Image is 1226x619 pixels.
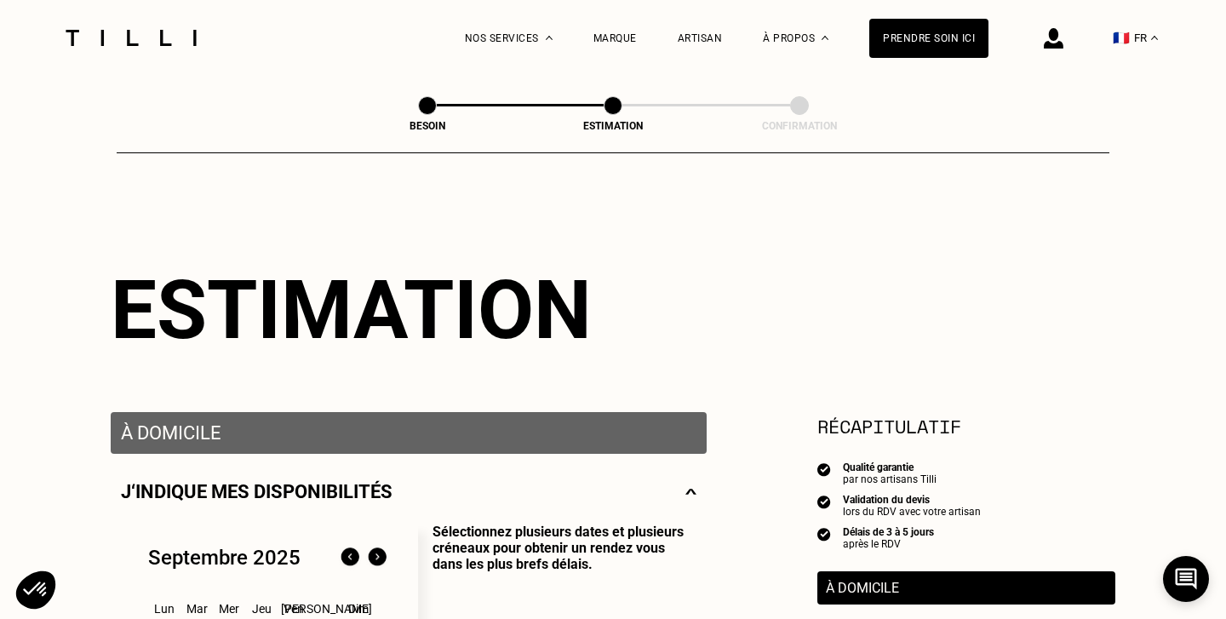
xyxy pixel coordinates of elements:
[817,526,831,542] img: icon list info
[121,481,392,502] p: J‘indique mes disponibilités
[843,538,934,550] div: après le RDV
[364,544,391,571] img: Mois suivant
[826,580,1107,596] p: À domicile
[121,422,696,444] p: À domicile
[714,120,885,132] div: Confirmation
[528,120,698,132] div: Estimation
[843,461,937,473] div: Qualité garantie
[843,473,937,485] div: par nos artisans Tilli
[148,546,301,570] div: Septembre 2025
[1151,36,1158,40] img: menu déroulant
[593,32,637,44] a: Marque
[678,32,723,44] a: Artisan
[817,494,831,509] img: icon list info
[60,30,203,46] img: Logo du service de couturière Tilli
[843,506,981,518] div: lors du RDV avec votre artisan
[546,36,553,40] img: Menu déroulant
[817,461,831,477] img: icon list info
[822,36,828,40] img: Menu déroulant à propos
[869,19,988,58] a: Prendre soin ici
[817,412,1115,440] section: Récapitulatif
[1113,30,1130,46] span: 🇫🇷
[685,481,696,502] img: svg+xml;base64,PHN2ZyBmaWxsPSJub25lIiBoZWlnaHQ9IjE0IiB2aWV3Qm94PSIwIDAgMjggMTQiIHdpZHRoPSIyOCIgeG...
[336,544,364,571] img: Mois précédent
[843,494,981,506] div: Validation du devis
[342,120,513,132] div: Besoin
[843,526,934,538] div: Délais de 3 à 5 jours
[111,262,1115,358] div: Estimation
[1044,28,1063,49] img: icône connexion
